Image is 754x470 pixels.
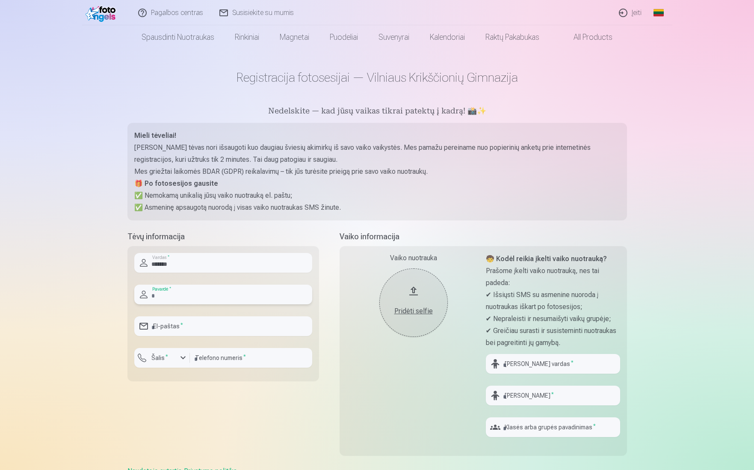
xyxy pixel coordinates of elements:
[269,25,319,49] a: Magnetai
[134,166,620,178] p: Mes griežtai laikomės BDAR (GDPR) reikalavimų – tik jūs turėsite prieigą prie savo vaiko nuotraukų.
[127,231,319,243] h5: Tėvų informacija
[134,348,190,368] button: Šalis*
[148,354,171,362] label: Šalis
[86,3,118,22] img: /fa2
[134,131,176,140] strong: Mieli tėveliai!
[134,190,620,202] p: ✅ Nemokamą unikalią jūsų vaiko nuotrauką el. paštu;
[486,289,620,313] p: ✔ Išsiųsti SMS su asmenine nuoroda į nuotraukas iškart po fotosesijos;
[388,306,439,316] div: Pridėti selfie
[486,325,620,349] p: ✔ Greičiau surasti ir susisteminti nuotraukas bei pagreitinti jų gamybą.
[340,231,627,243] h5: Vaiko informacija
[225,25,269,49] a: Rinkiniai
[134,179,218,187] strong: 🎁 Po fotosesijos gausite
[346,253,481,263] div: Vaiko nuotrauka
[420,25,475,49] a: Kalendoriai
[134,142,620,166] p: [PERSON_NAME] tėvas nori išsaugoti kuo daugiau šviesių akimirkų iš savo vaiko vaikystės. Mes pama...
[475,25,550,49] a: Raktų pakabukas
[368,25,420,49] a: Suvenyrai
[379,268,448,337] button: Pridėti selfie
[131,25,225,49] a: Spausdinti nuotraukas
[486,313,620,325] p: ✔ Nepraleisti ir nesumaišyti vaikų grupėje;
[486,255,607,263] strong: 🧒 Kodėl reikia įkelti vaiko nuotrauką?
[319,25,368,49] a: Puodeliai
[127,70,627,85] h1: Registracija fotosesijai — Vilniaus Krikščionių Gimnazija
[127,106,627,118] h5: Nedelskite — kad jūsų vaikas tikrai patektų į kadrą! 📸✨
[134,202,620,214] p: ✅ Asmeninę apsaugotą nuorodą į visas vaiko nuotraukas SMS žinute.
[550,25,623,49] a: All products
[486,265,620,289] p: Prašome įkelti vaiko nuotrauką, nes tai padeda:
